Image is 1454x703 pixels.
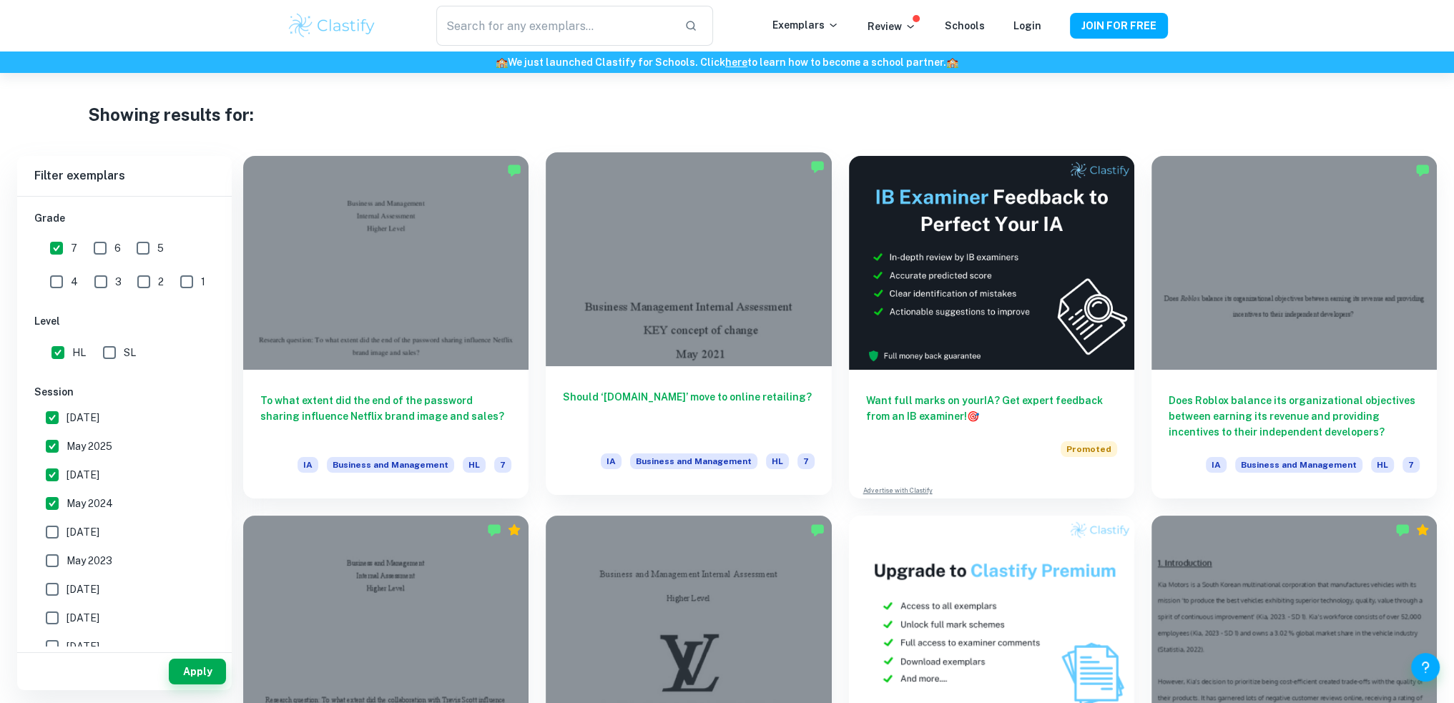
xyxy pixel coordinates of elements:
[1411,653,1440,682] button: Help and Feedback
[298,457,318,473] span: IA
[1070,13,1168,39] button: JOIN FOR FREE
[67,467,99,483] span: [DATE]
[67,553,112,569] span: May 2023
[34,384,215,400] h6: Session
[463,457,486,473] span: HL
[169,659,226,684] button: Apply
[1371,457,1394,473] span: HL
[772,17,839,33] p: Exemplars
[494,457,511,473] span: 7
[945,20,985,31] a: Schools
[3,54,1451,70] h6: We just launched Clastify for Schools. Click to learn how to become a school partner.
[1169,393,1420,440] h6: Does Roblox balance its organizational objectives between earning its revenue and providing incen...
[67,410,99,426] span: [DATE]
[487,523,501,537] img: Marked
[507,163,521,177] img: Marked
[797,453,815,469] span: 7
[868,19,916,34] p: Review
[866,393,1117,424] h6: Want full marks on your IA ? Get expert feedback from an IB examiner!
[17,156,232,196] h6: Filter exemplars
[260,393,511,440] h6: To what extent did the end of the password sharing influence Netflix brand image and sales?
[563,389,814,436] h6: Should ‘[DOMAIN_NAME]’ move to online retailing?
[1206,457,1227,473] span: IA
[114,240,121,256] span: 6
[1061,441,1117,457] span: Promoted
[496,56,508,68] span: 🏫
[863,486,933,496] a: Advertise with Clastify
[72,345,86,360] span: HL
[71,240,77,256] span: 7
[67,581,99,597] span: [DATE]
[546,156,831,498] a: Should ‘[DOMAIN_NAME]’ move to online retailing?IABusiness and ManagementHL7
[88,102,254,127] h1: Showing results for:
[67,496,113,511] span: May 2024
[157,240,164,256] span: 5
[601,453,622,469] span: IA
[1013,20,1041,31] a: Login
[34,313,215,329] h6: Level
[849,156,1134,370] img: Thumbnail
[1235,457,1362,473] span: Business and Management
[158,274,164,290] span: 2
[115,274,122,290] span: 3
[507,523,521,537] div: Premium
[1415,523,1430,537] div: Premium
[1395,523,1410,537] img: Marked
[967,411,979,422] span: 🎯
[201,274,205,290] span: 1
[810,523,825,537] img: Marked
[34,210,215,226] h6: Grade
[725,56,747,68] a: here
[67,524,99,540] span: [DATE]
[946,56,958,68] span: 🏫
[849,156,1134,498] a: Want full marks on yourIA? Get expert feedback from an IB examiner!PromotedAdvertise with Clastify
[67,610,99,626] span: [DATE]
[1403,457,1420,473] span: 7
[766,453,789,469] span: HL
[67,438,112,454] span: May 2025
[71,274,78,290] span: 4
[327,457,454,473] span: Business and Management
[810,159,825,174] img: Marked
[67,639,99,654] span: [DATE]
[630,453,757,469] span: Business and Management
[1151,156,1437,498] a: Does Roblox balance its organizational objectives between earning its revenue and providing incen...
[287,11,378,40] img: Clastify logo
[243,156,529,498] a: To what extent did the end of the password sharing influence Netflix brand image and sales?IABusi...
[124,345,136,360] span: SL
[436,6,672,46] input: Search for any exemplars...
[1415,163,1430,177] img: Marked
